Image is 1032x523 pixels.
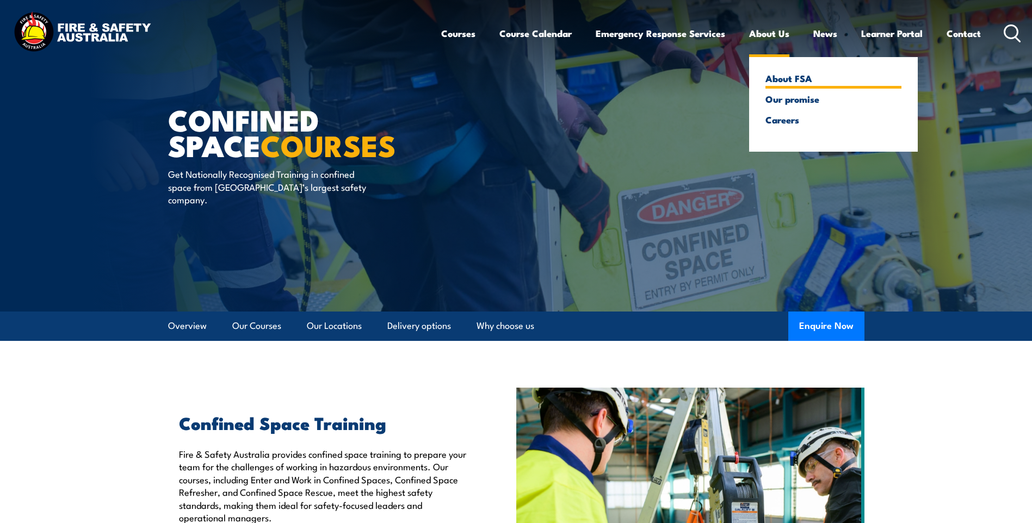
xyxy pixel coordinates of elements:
[749,19,789,48] a: About Us
[179,415,466,430] h2: Confined Space Training
[813,19,837,48] a: News
[499,19,572,48] a: Course Calendar
[947,19,981,48] a: Contact
[861,19,923,48] a: Learner Portal
[765,115,901,124] a: Careers
[441,19,475,48] a: Courses
[168,107,437,157] h1: Confined Space
[477,312,534,340] a: Why choose us
[596,19,725,48] a: Emergency Response Services
[387,312,451,340] a: Delivery options
[168,312,207,340] a: Overview
[261,122,396,167] strong: COURSES
[307,312,362,340] a: Our Locations
[765,73,901,83] a: About FSA
[765,94,901,104] a: Our promise
[232,312,281,340] a: Our Courses
[168,167,367,206] p: Get Nationally Recognised Training in confined space from [GEOGRAPHIC_DATA]’s largest safety comp...
[788,312,864,341] button: Enquire Now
